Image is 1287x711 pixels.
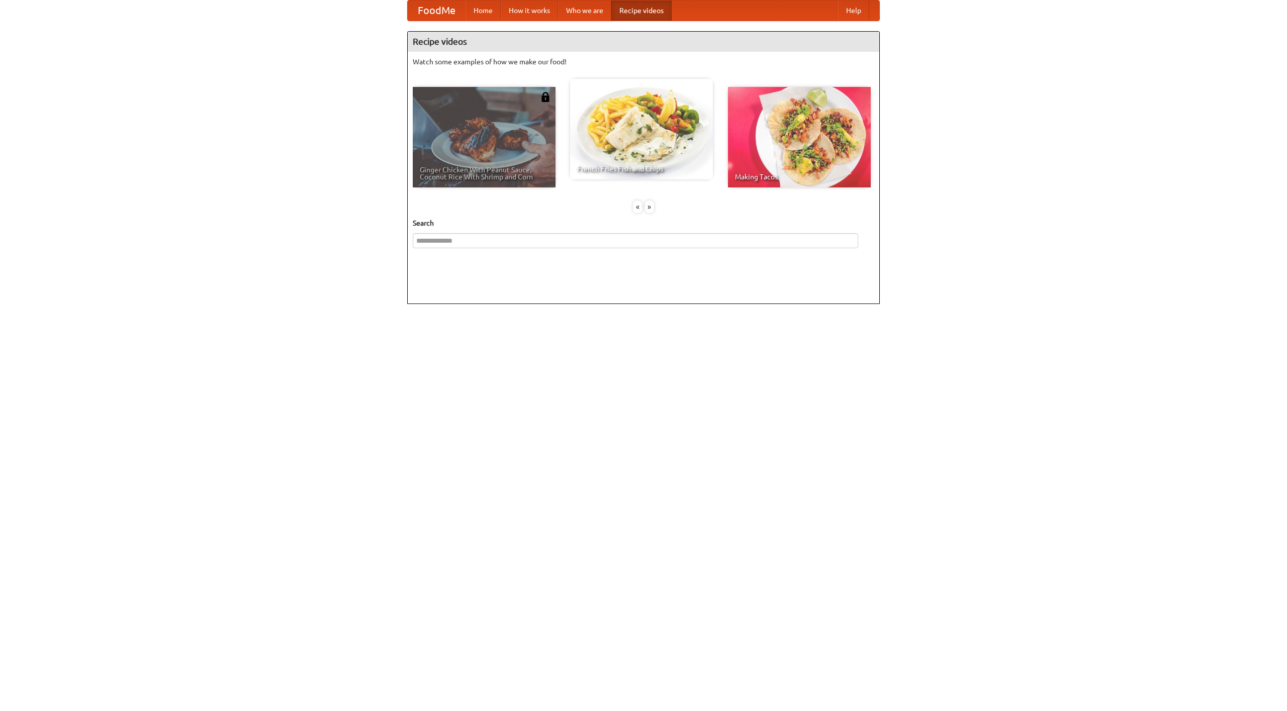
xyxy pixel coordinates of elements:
div: » [645,200,654,213]
div: « [633,200,642,213]
img: 483408.png [540,92,550,102]
a: FoodMe [408,1,466,21]
a: Help [838,1,869,21]
a: How it works [501,1,558,21]
a: French Fries Fish and Chips [570,79,713,179]
span: French Fries Fish and Chips [577,165,706,172]
a: Home [466,1,501,21]
a: Who we are [558,1,611,21]
p: Watch some examples of how we make our food! [413,57,874,67]
a: Recipe videos [611,1,672,21]
h5: Search [413,218,874,228]
span: Making Tacos [735,173,864,180]
h4: Recipe videos [408,32,879,52]
a: Making Tacos [728,87,871,187]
